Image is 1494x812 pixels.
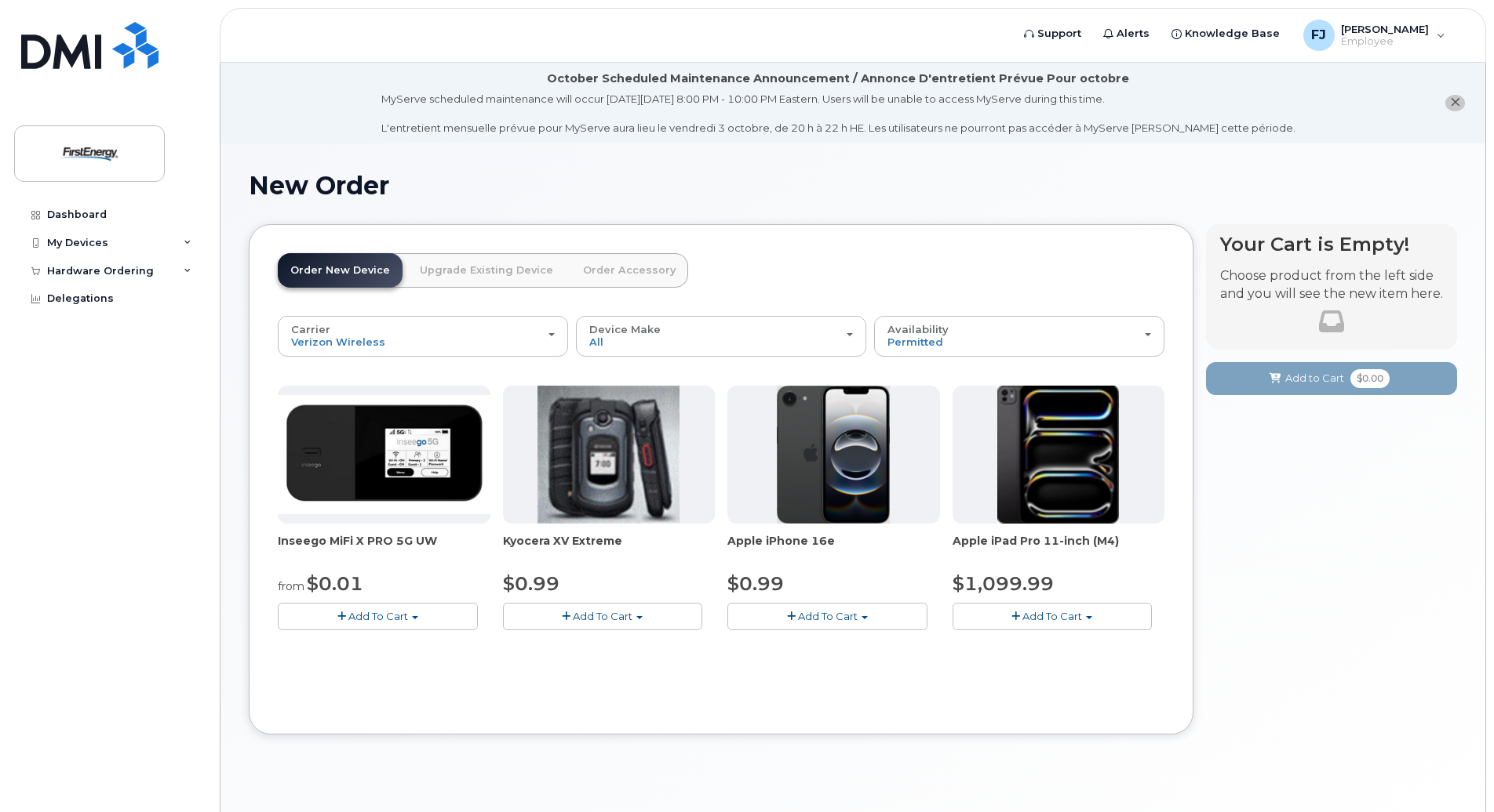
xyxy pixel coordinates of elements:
span: $1,099.99 [953,572,1054,595]
span: Verizon Wireless [291,335,385,348]
span: Add to Cart [1285,371,1344,386]
a: Upgrade Existing Device [407,253,566,288]
button: Device Make All [576,316,866,357]
img: xvextreme.gif [537,386,680,524]
div: Apple iPhone 16e [727,533,940,564]
span: Carrier [291,323,330,335]
span: $0.99 [503,572,559,595]
button: Add to Cart $0.00 [1206,362,1457,394]
button: Add To Cart [503,603,703,630]
button: close notification [1445,95,1465,111]
button: Carrier Verizon Wireless [278,316,568,357]
img: ipad_pro_11_m4.png [997,386,1119,524]
div: Apple iPad Pro 11-inch (M4) [953,533,1165,564]
span: Permitted [887,335,943,348]
button: Add To Cart [953,603,1153,630]
span: $0.99 [727,572,784,595]
h1: New Order [249,172,1457,199]
img: iphone16e.png [777,386,890,524]
span: $0.01 [307,572,363,595]
iframe: Messenger Launcher [1426,744,1482,800]
span: Add To Cart [1022,610,1082,622]
small: from [278,579,304,593]
a: Order New Device [278,253,403,288]
div: Kyocera XV Extreme [503,533,716,564]
div: October Scheduled Maintenance Announcement / Annonce D'entretient Prévue Pour octobre [547,71,1129,87]
button: Add To Cart [278,603,478,630]
p: Choose product from the left side and you will see the new item here. [1220,267,1443,303]
img: Inseego.png [278,395,490,514]
h4: Your Cart is Empty! [1220,234,1443,255]
span: Device Make [589,323,661,335]
span: $0.00 [1350,369,1390,388]
a: Order Accessory [570,253,688,288]
span: Add To Cart [573,610,632,622]
div: Inseego MiFi X PRO 5G UW [278,533,490,564]
span: Add To Cart [798,610,858,622]
div: MyServe scheduled maintenance will occur [DATE][DATE] 8:00 PM - 10:00 PM Eastern. Users will be u... [381,92,1295,136]
button: Add To Cart [727,603,927,630]
span: All [589,335,603,348]
span: Availability [887,323,949,335]
span: Add To Cart [348,610,408,622]
button: Availability Permitted [874,316,1164,357]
